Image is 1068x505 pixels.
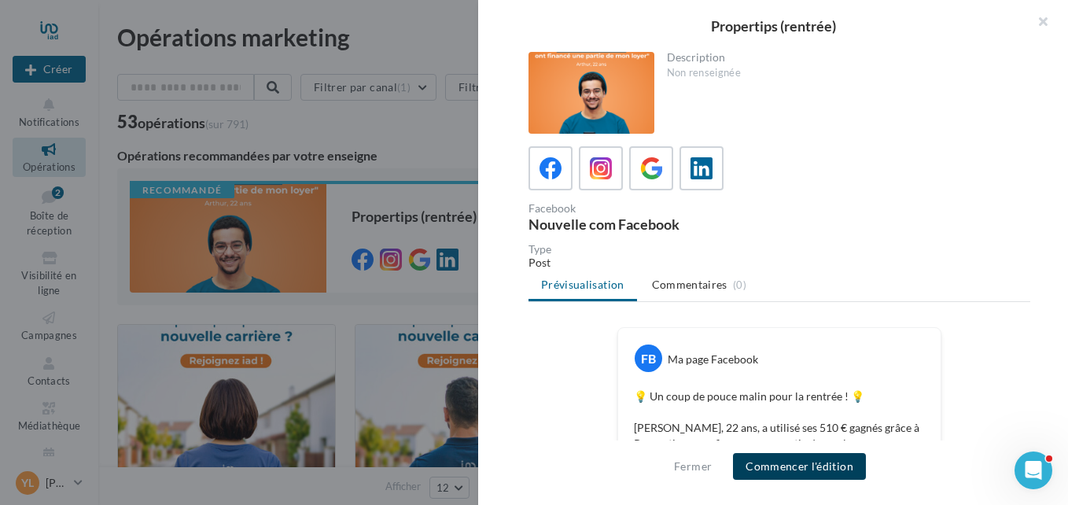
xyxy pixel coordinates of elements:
iframe: Intercom live chat [1015,452,1052,489]
div: Propertips (rentrée) [503,19,1043,33]
button: Commencer l'édition [733,453,866,480]
span: Commentaires [652,277,727,293]
div: Non renseignée [667,66,1018,80]
div: Post [528,255,1030,271]
div: Facebook [528,203,773,214]
div: Type [528,244,1030,255]
div: Ma page Facebook [668,352,758,367]
div: FB [635,345,662,372]
div: Nouvelle com Facebook [528,217,773,231]
button: Fermer [668,457,718,476]
span: (0) [733,278,746,291]
div: Description [667,52,1018,63]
